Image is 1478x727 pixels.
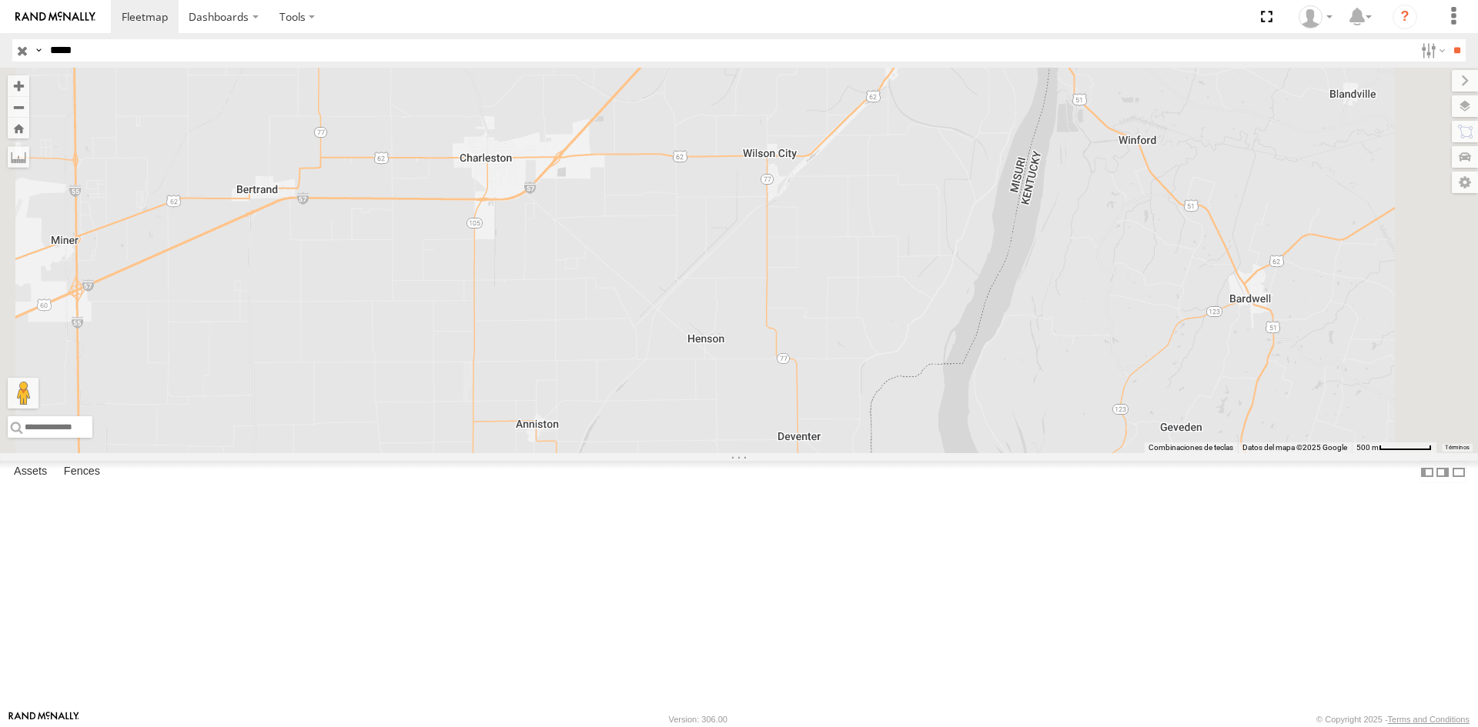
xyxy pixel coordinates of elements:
i: ? [1393,5,1417,29]
button: Zoom Home [8,118,29,138]
label: Assets [6,462,55,483]
div: © Copyright 2025 - [1316,715,1470,724]
img: rand-logo.svg [15,12,95,22]
label: Search Filter Options [1415,39,1448,62]
a: Terms and Conditions [1388,715,1470,724]
label: Hide Summary Table [1451,461,1466,483]
button: Zoom in [8,75,29,96]
label: Dock Summary Table to the Left [1419,461,1435,483]
div: Version: 306.00 [669,715,727,724]
button: Zoom out [8,96,29,118]
button: Escala del mapa: 500 m por 65 píxeles [1352,442,1436,453]
label: Fences [56,462,108,483]
a: Visit our Website [8,712,79,727]
button: Arrastra al hombrecito al mapa para abrir Street View [8,378,38,409]
span: Datos del mapa ©2025 Google [1242,443,1347,452]
label: Map Settings [1452,172,1478,193]
span: 500 m [1356,443,1379,452]
label: Measure [8,146,29,168]
label: Dock Summary Table to the Right [1435,461,1450,483]
a: Términos (se abre en una nueva pestaña) [1445,445,1470,451]
button: Combinaciones de teclas [1149,442,1233,453]
label: Search Query [32,39,45,62]
div: Miguel Cantu [1293,5,1338,28]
